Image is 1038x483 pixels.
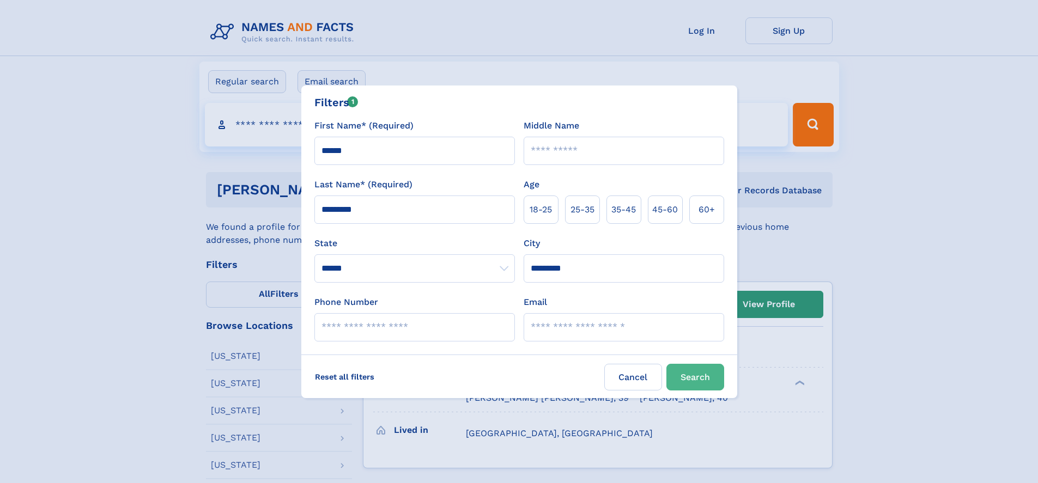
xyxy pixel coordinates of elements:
span: 18‑25 [530,203,552,216]
button: Search [666,364,724,390]
label: Cancel [604,364,662,390]
label: Last Name* (Required) [314,178,412,191]
label: Email [524,296,547,309]
label: State [314,237,515,250]
label: City [524,237,540,250]
span: 25‑35 [570,203,594,216]
label: Phone Number [314,296,378,309]
label: Age [524,178,539,191]
label: First Name* (Required) [314,119,414,132]
div: Filters [314,94,359,111]
label: Middle Name [524,119,579,132]
span: 35‑45 [611,203,636,216]
span: 45‑60 [652,203,678,216]
label: Reset all filters [308,364,381,390]
span: 60+ [699,203,715,216]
